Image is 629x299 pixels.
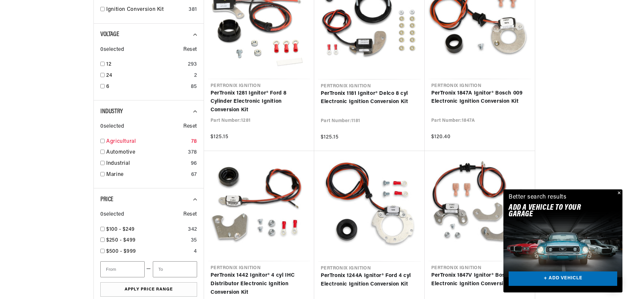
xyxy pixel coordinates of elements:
span: 0 selected [100,122,124,131]
a: 6 [106,83,188,91]
div: 67 [191,171,197,179]
span: Reset [183,210,197,219]
input: From [100,261,145,277]
div: 2 [194,72,197,80]
a: PerTronix 1281 Ignitor® Ford 8 Cylinder Electronic Ignition Conversion Kit [211,89,308,115]
span: Reset [183,122,197,131]
div: 378 [188,148,197,157]
a: Automotive [106,148,185,157]
a: PerTronix 1442 Ignitor® 4 cyl IHC Distributor Electronic Ignition Conversion Kit [211,271,308,297]
span: — [146,265,151,273]
span: 0 selected [100,210,124,219]
a: Industrial [106,160,188,168]
span: Industry [100,108,123,115]
div: 78 [191,138,197,146]
a: PerTronix 1847V Ignitor® Bosch 4 cyl Electronic Ignition Conversion Kit [431,271,528,288]
span: $500 - $999 [106,249,136,254]
a: PerTronix 1244A Ignitor® Ford 4 cyl Electronic Ignition Conversion Kit [321,272,418,288]
div: 4 [194,247,197,256]
a: PerTronix 1181 Ignitor® Delco 8 cyl Electronic Ignition Conversion Kit [321,90,418,106]
a: + ADD VEHICLE [509,271,617,286]
div: Better search results [509,193,567,202]
button: Close [615,189,622,197]
a: Marine [106,171,189,179]
span: Voltage [100,31,119,38]
div: 342 [188,225,197,234]
input: To [153,261,197,277]
span: $250 - $499 [106,238,136,243]
a: 24 [106,72,192,80]
div: 35 [191,236,197,245]
h2: Add A VEHICLE to your garage [509,204,601,218]
a: 12 [106,60,185,69]
div: 96 [191,160,197,168]
span: Reset [183,46,197,54]
div: 293 [188,60,197,69]
span: $100 - $249 [106,227,135,232]
div: 85 [191,83,197,91]
a: Ignition Conversion Kit [106,6,186,14]
a: PerTronix 1847A Ignitor® Bosch 009 Electronic Ignition Conversion Kit [431,89,528,106]
div: 381 [189,6,197,14]
span: Price [100,196,113,203]
button: Apply Price Range [100,282,197,297]
a: Agricultural [106,138,189,146]
span: 0 selected [100,46,124,54]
